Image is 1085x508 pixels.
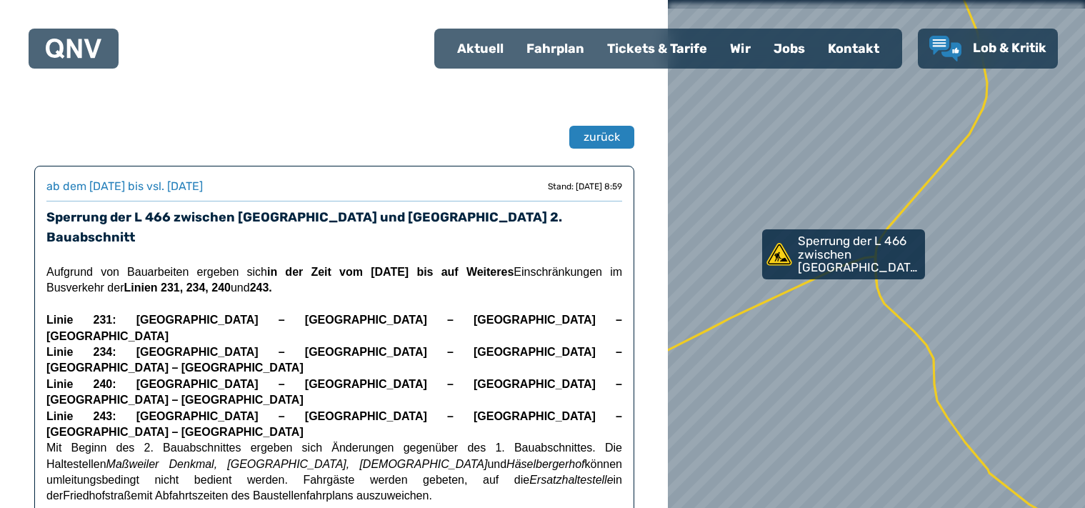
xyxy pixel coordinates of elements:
a: Tickets & Tarife [596,30,719,67]
div: Stand: [DATE] 8:59 [548,181,622,192]
strong: 243. [250,282,272,294]
a: QNV Logo [46,34,101,63]
p: Sperrung der L 466 zwischen [GEOGRAPHIC_DATA] und [GEOGRAPHIC_DATA] 2. Bauabschnitt [798,234,922,274]
a: Kontakt [816,30,891,67]
h3: Sperrung der L 466 zwischen [GEOGRAPHIC_DATA] und [GEOGRAPHIC_DATA] 2. Bauabschnitt [46,207,622,247]
span: Lob & Kritik [973,40,1046,56]
span: Mit Beginn des 2. Bauabschnittes ergeben sich Änderungen gegenüber des 1. Bauabschnittes. Die Hal... [46,442,622,502]
span: Friedhofstraße [63,489,137,502]
div: Sperrung der L 466 zwischen [GEOGRAPHIC_DATA] und [GEOGRAPHIC_DATA] 2. Bauabschnitt [762,229,919,279]
span: Aufgrund von Bauarbeiten ergeben sich Einschränkungen im Busverkehr der und [46,266,622,294]
span: zurück [584,129,620,146]
a: Jobs [762,30,816,67]
div: ab dem [DATE] bis vsl. [DATE] [46,178,203,195]
em: Maßweiler Denkmal, [GEOGRAPHIC_DATA], [DEMOGRAPHIC_DATA] [106,458,488,470]
strong: Linien 231, 234, 240 [124,282,231,294]
span: Linie 243: [GEOGRAPHIC_DATA] – [GEOGRAPHIC_DATA] – [GEOGRAPHIC_DATA] – [GEOGRAPHIC_DATA] – [GEOGR... [46,410,622,438]
button: zurück [569,126,634,149]
span: Linie 240: [GEOGRAPHIC_DATA] – [GEOGRAPHIC_DATA] – [GEOGRAPHIC_DATA] – [GEOGRAPHIC_DATA] – [GEOGR... [46,378,622,406]
img: QNV Logo [46,39,101,59]
em: Häselbergerhof [506,458,584,470]
a: Lob & Kritik [929,36,1046,61]
strong: in der Zeit vom [DATE] bis auf Weiteres [267,266,514,278]
span: Linie 234: [GEOGRAPHIC_DATA] – [GEOGRAPHIC_DATA] – [GEOGRAPHIC_DATA] – [GEOGRAPHIC_DATA] – [GEOGR... [46,346,622,374]
em: Ersatzhaltestelle [529,474,613,486]
a: Fahrplan [515,30,596,67]
a: Wir [719,30,762,67]
a: Sperrung der L 466 zwischen [GEOGRAPHIC_DATA] und [GEOGRAPHIC_DATA] 2. Bauabschnitt [762,229,925,279]
a: Aktuell [446,30,515,67]
span: Linie 231: [GEOGRAPHIC_DATA] – [GEOGRAPHIC_DATA] – [GEOGRAPHIC_DATA] – [GEOGRAPHIC_DATA] [46,314,622,342]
